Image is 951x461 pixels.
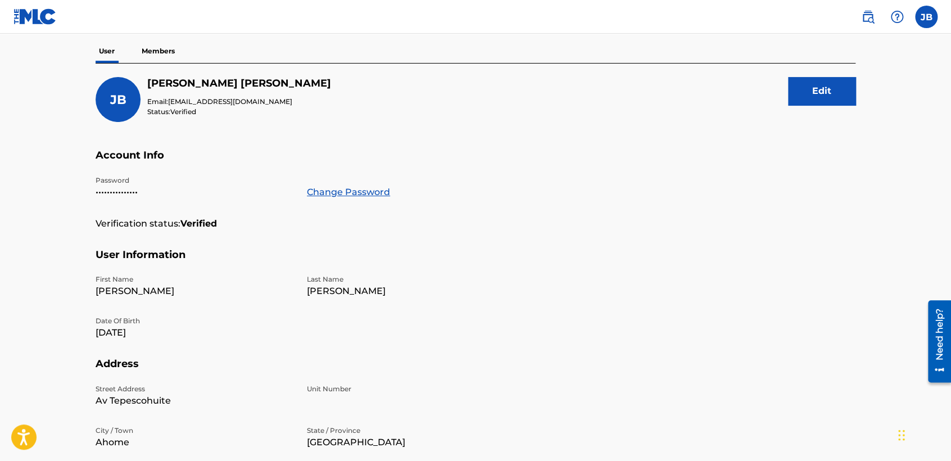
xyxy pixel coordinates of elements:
a: Public Search [857,6,879,28]
div: User Menu [915,6,938,28]
p: Email: [147,97,331,107]
span: Verified [170,107,196,116]
p: Status: [147,107,331,117]
p: Date Of Birth [96,316,293,326]
img: MLC Logo [13,8,57,25]
p: Members [138,39,178,63]
h5: Account Info [96,149,855,175]
p: [GEOGRAPHIC_DATA] [307,436,505,449]
p: Password [96,175,293,186]
p: User [96,39,118,63]
p: City / Town [96,426,293,436]
a: Change Password [307,186,390,199]
img: help [890,10,904,24]
button: Edit [788,77,855,105]
div: Widget de chat [895,407,951,461]
p: Ahome [96,436,293,449]
p: [PERSON_NAME] [96,284,293,298]
p: [PERSON_NAME] [307,284,505,298]
p: State / Province [307,426,505,436]
p: Verification status: [96,217,180,231]
h5: User Information [96,248,855,275]
div: Arrastrar [898,418,905,452]
p: ••••••••••••••• [96,186,293,199]
span: JB [110,92,126,107]
strong: Verified [180,217,217,231]
p: [DATE] [96,326,293,340]
iframe: Chat Widget [895,407,951,461]
p: First Name [96,274,293,284]
h5: Address [96,358,855,384]
img: search [861,10,875,24]
div: Help [886,6,908,28]
h5: Josue Balderrama Carreño [147,77,331,90]
iframe: Resource Center [920,296,951,387]
p: Unit Number [307,384,505,394]
p: Last Name [307,274,505,284]
p: Street Address [96,384,293,394]
span: [EMAIL_ADDRESS][DOMAIN_NAME] [168,97,292,106]
p: Av Tepescohuite [96,394,293,408]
